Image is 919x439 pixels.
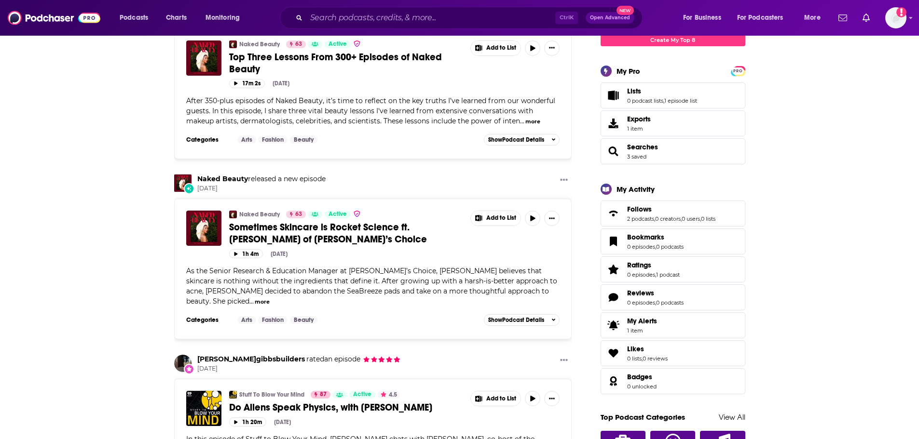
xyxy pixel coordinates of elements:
a: 0 podcasts [656,243,684,250]
a: 63 [286,211,306,218]
div: My Activity [617,185,655,194]
button: ShowPodcast Details [484,134,560,146]
span: Ratings [627,261,651,269]
span: Logged in as Ashley_Beenen [885,7,906,28]
a: Arts [237,316,256,324]
a: 0 episodes [627,243,655,250]
span: Likes [601,340,745,366]
a: Naked Beauty [239,211,280,218]
button: Show More Button [544,211,560,226]
a: Top Podcast Categories [601,412,685,422]
a: Beauty [290,136,317,144]
a: Active [325,40,351,48]
span: 63 [295,40,302,49]
a: Create My Top 8 [601,33,745,46]
span: Lists [601,82,745,108]
button: Show More Button [471,211,521,226]
a: Reviews [627,289,684,297]
span: 1 item [627,125,651,132]
span: Badges [601,368,745,394]
img: Naked Beauty [229,40,237,48]
span: [DATE] [197,185,326,193]
span: Show Podcast Details [488,136,544,143]
button: Show More Button [544,391,560,406]
a: Exports [601,110,745,136]
span: My Alerts [627,317,657,325]
span: 87 [320,390,327,399]
a: Badges [604,374,623,388]
a: 1 episode list [664,97,697,104]
a: Sometimes Skincare is Rocket Science ft. [PERSON_NAME] of [PERSON_NAME]’s Choice [229,221,464,245]
a: Searches [627,143,658,151]
h3: Categories [186,136,230,144]
a: Top Three Lessons From 300+ Episodes of Naked Beauty [186,40,221,76]
button: 1h 4m [229,249,263,258]
div: My Pro [617,67,640,76]
img: User Profile [885,7,906,28]
img: verified Badge [353,210,361,218]
a: Fashion [258,136,288,144]
span: Exports [627,115,651,123]
span: New [617,6,634,15]
button: open menu [797,10,833,26]
span: 63 [295,210,302,219]
span: Bookmarks [601,228,745,254]
a: Do Aliens Speak Physics, with [PERSON_NAME] [229,401,464,413]
span: , [655,271,656,278]
span: , [654,215,655,222]
a: Podchaser - Follow, Share and Rate Podcasts [8,9,100,27]
button: open menu [731,10,797,26]
a: 0 users [682,215,700,222]
div: New Episode [184,183,194,194]
a: Bookmarks [604,235,623,248]
span: ... [520,117,524,125]
a: Naked Beauty [239,40,280,48]
a: 2 podcasts [627,215,654,222]
a: Active [349,391,375,399]
div: [DATE] [271,251,288,257]
h3: released a new episode [197,174,326,184]
a: Reviews [604,291,623,304]
span: , [655,299,656,306]
a: Stuff To Blow Your Mind [239,391,304,399]
a: 3 saved [627,153,646,160]
span: Searches [601,138,745,164]
span: Badges [627,372,652,381]
a: Ratings [604,263,623,276]
a: My Alerts [601,312,745,338]
a: Fashion [258,316,288,324]
button: open menu [113,10,161,26]
span: Reviews [627,289,654,297]
span: As the Senior Research & Education Manager at [PERSON_NAME]’s Choice, [PERSON_NAME] believes that... [186,266,557,306]
img: Naked Beauty [174,174,192,192]
a: 0 reviews [643,355,668,362]
a: Top Three Lessons From 300+ Episodes of Naked Beauty [229,51,464,75]
a: 0 creators [655,215,681,222]
a: Lists [627,87,697,95]
a: j.gibbsbuilders [174,355,192,372]
img: Stuff To Blow Your Mind [229,391,237,399]
span: Monitoring [206,11,240,25]
span: Ratings [601,256,745,282]
a: 0 lists [701,215,715,222]
span: Open Advanced [590,15,630,20]
button: Show More Button [556,174,572,186]
button: Show More Button [556,355,572,367]
a: Arts [237,136,256,144]
span: For Podcasters [737,11,783,25]
span: , [655,243,656,250]
span: Show Podcast Details [488,317,544,323]
span: Sometimes Skincare is Rocket Science ft. [PERSON_NAME] of [PERSON_NAME]’s Choice [229,221,427,245]
span: Lists [627,87,641,95]
img: Naked Beauty [229,211,237,218]
button: Show More Button [471,391,521,406]
span: Top Three Lessons From 300+ Episodes of Naked Beauty [229,51,442,75]
button: ShowPodcast Details [484,314,560,326]
a: Follows [627,205,715,213]
span: 1 item [627,327,657,334]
